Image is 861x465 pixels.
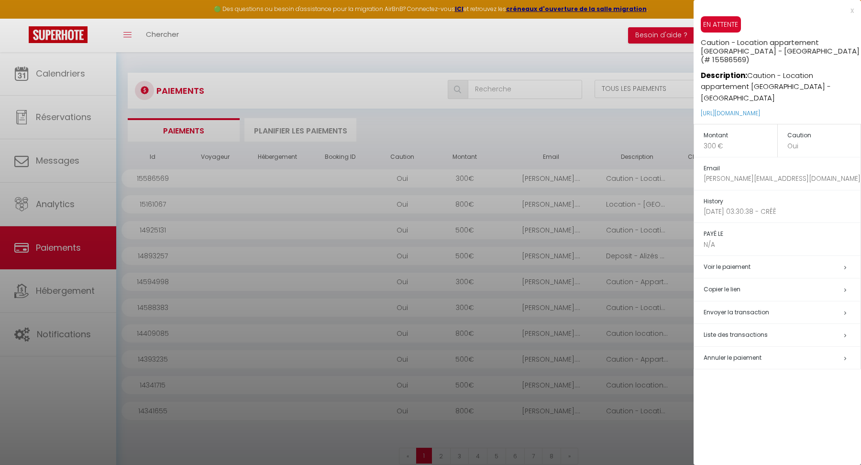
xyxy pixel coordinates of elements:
span: Annuler le paiement [704,354,762,362]
button: Ouvrir le widget de chat LiveChat [8,4,36,33]
h5: Email [704,163,861,174]
h5: History [704,196,861,207]
strong: Description: [701,70,747,80]
h5: PAYÉ LE [704,229,861,240]
h5: Caution [787,130,861,141]
p: 300 € [704,141,777,151]
p: Caution - Location appartement [GEOGRAPHIC_DATA] - [GEOGRAPHIC_DATA] [701,64,861,104]
div: x [694,5,854,16]
span: Liste des transactions [704,331,768,339]
p: [DATE] 03:30:38 - CRÊÊ [704,207,861,217]
p: Oui [787,141,861,151]
h5: Montant [704,130,777,141]
p: N/A [704,240,861,250]
a: Voir le paiement [704,263,751,271]
span: Envoyer la transaction [704,308,769,316]
span: EN ATTENTE [701,16,741,33]
h5: Caution - Location appartement [GEOGRAPHIC_DATA] - [GEOGRAPHIC_DATA] [701,33,861,64]
a: [URL][DOMAIN_NAME] [701,109,760,117]
h5: Copier le lien [704,284,861,295]
span: (# 15586569) [701,55,750,65]
p: [PERSON_NAME][EMAIL_ADDRESS][DOMAIN_NAME] [704,174,861,184]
